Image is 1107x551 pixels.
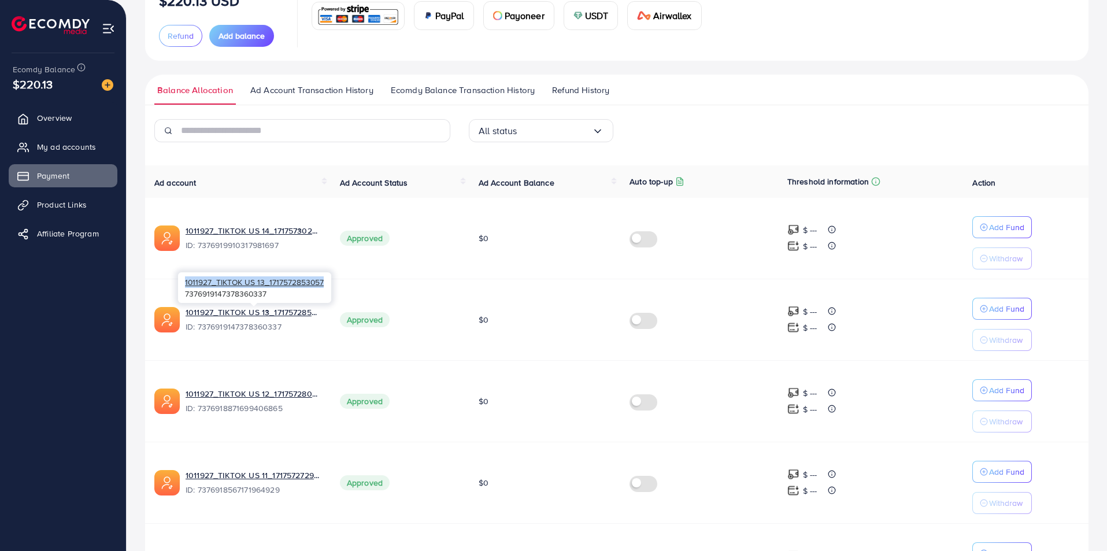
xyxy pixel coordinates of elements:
[102,22,115,35] img: menu
[517,122,592,140] input: Search for option
[186,239,321,251] span: ID: 7376919910317981697
[9,164,117,187] a: Payment
[479,177,554,188] span: Ad Account Balance
[787,321,799,334] img: top-up amount
[12,16,90,34] img: logo
[479,232,488,244] span: $0
[13,64,75,75] span: Ecomdy Balance
[154,177,197,188] span: Ad account
[972,411,1032,432] button: Withdraw
[37,112,72,124] span: Overview
[250,84,373,97] span: Ad Account Transaction History
[186,388,321,415] div: <span class='underline'>1011927_TIKTOK US 12_1717572803572</span></br>7376918871699406865
[989,383,1024,397] p: Add Fund
[637,11,651,20] img: card
[972,379,1032,401] button: Add Fund
[972,461,1032,483] button: Add Fund
[340,177,408,188] span: Ad Account Status
[13,76,53,93] span: $220.13
[564,1,619,30] a: cardUSDT
[159,25,202,47] button: Refund
[479,122,517,140] span: All status
[653,9,691,23] span: Airwallex
[585,9,609,23] span: USDT
[630,175,673,188] p: Auto top-up
[469,119,613,142] div: Search for option
[9,193,117,216] a: Product Links
[1058,499,1098,542] iframe: Chat
[627,1,701,30] a: cardAirwallex
[972,298,1032,320] button: Add Fund
[340,475,390,490] span: Approved
[9,222,117,245] a: Affiliate Program
[505,9,545,23] span: Payoneer
[37,141,96,153] span: My ad accounts
[552,84,609,97] span: Refund History
[186,321,321,332] span: ID: 7376919147378360337
[102,79,113,91] img: image
[972,492,1032,514] button: Withdraw
[154,389,180,414] img: ic-ads-acc.e4c84228.svg
[340,394,390,409] span: Approved
[573,11,583,20] img: card
[972,216,1032,238] button: Add Fund
[186,484,321,495] span: ID: 7376918567171964929
[803,305,817,319] p: $ ---
[989,465,1024,479] p: Add Fund
[787,175,869,188] p: Threshold information
[316,3,401,28] img: card
[424,11,433,20] img: card
[178,272,331,303] div: 7376919147378360337
[209,25,274,47] button: Add balance
[972,177,995,188] span: Action
[787,485,799,497] img: top-up amount
[186,225,321,236] a: 1011927_TIKTOK US 14_1717573027453
[37,199,87,210] span: Product Links
[989,302,1024,316] p: Add Fund
[435,9,464,23] span: PayPal
[9,135,117,158] a: My ad accounts
[168,30,194,42] span: Refund
[340,231,390,246] span: Approved
[787,403,799,415] img: top-up amount
[219,30,265,42] span: Add balance
[479,477,488,489] span: $0
[186,306,321,318] a: 1011927_TIKTOK US 13_1717572853057
[414,1,474,30] a: cardPayPal
[787,240,799,252] img: top-up amount
[312,2,405,30] a: card
[154,307,180,332] img: ic-ads-acc.e4c84228.svg
[340,312,390,327] span: Approved
[972,329,1032,351] button: Withdraw
[37,228,99,239] span: Affiliate Program
[972,247,1032,269] button: Withdraw
[787,468,799,480] img: top-up amount
[803,484,817,498] p: $ ---
[989,252,1023,265] p: Withdraw
[37,170,69,182] span: Payment
[989,220,1024,234] p: Add Fund
[989,496,1023,510] p: Withdraw
[391,84,535,97] span: Ecomdy Balance Transaction History
[9,106,117,130] a: Overview
[989,333,1023,347] p: Withdraw
[154,225,180,251] img: ic-ads-acc.e4c84228.svg
[186,469,321,481] a: 1011927_TIKTOK US 11_1717572729149
[493,11,502,20] img: card
[787,305,799,317] img: top-up amount
[157,84,233,97] span: Balance Allocation
[186,388,321,400] a: 1011927_TIKTOK US 12_1717572803572
[803,321,817,335] p: $ ---
[483,1,554,30] a: cardPayoneer
[479,314,488,326] span: $0
[479,395,488,407] span: $0
[787,224,799,236] img: top-up amount
[186,402,321,414] span: ID: 7376918871699406865
[186,469,321,496] div: <span class='underline'>1011927_TIKTOK US 11_1717572729149</span></br>7376918567171964929
[803,239,817,253] p: $ ---
[186,225,321,252] div: <span class='underline'>1011927_TIKTOK US 14_1717573027453</span></br>7376919910317981697
[787,387,799,399] img: top-up amount
[803,386,817,400] p: $ ---
[803,468,817,482] p: $ ---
